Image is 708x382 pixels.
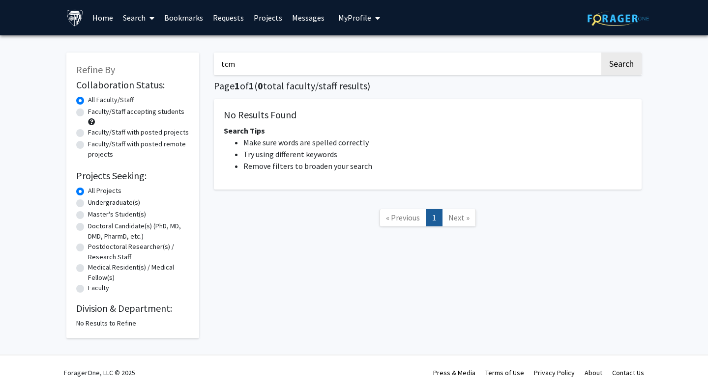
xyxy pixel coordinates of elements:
[224,126,265,136] span: Search Tips
[76,79,189,91] h2: Collaboration Status:
[159,0,208,35] a: Bookmarks
[601,53,642,75] button: Search
[249,80,254,92] span: 1
[214,199,642,239] nav: Page navigation
[224,109,632,121] h5: No Results Found
[88,197,140,208] label: Undergraduate(s)
[249,0,287,35] a: Projects
[214,80,642,92] h1: Page of ( total faculty/staff results)
[88,283,109,293] label: Faculty
[235,80,240,92] span: 1
[208,0,249,35] a: Requests
[88,139,189,160] label: Faculty/Staff with posted remote projects
[386,213,420,222] span: « Previous
[243,136,632,148] li: Make sure words are spelled correctly
[66,9,84,27] img: Johns Hopkins University Logo
[88,209,146,219] label: Master's Student(s)
[214,53,600,75] input: Search Keywords
[287,0,329,35] a: Messages
[612,368,644,377] a: Contact Us
[88,107,184,117] label: Faculty/Staff accepting students
[426,209,442,226] a: 1
[118,0,159,35] a: Search
[588,11,649,26] img: ForagerOne Logo
[7,338,42,375] iframe: Chat
[76,170,189,182] h2: Projects Seeking:
[88,221,189,242] label: Doctoral Candidate(s) (PhD, MD, DMD, PharmD, etc.)
[258,80,263,92] span: 0
[534,368,575,377] a: Privacy Policy
[88,95,134,105] label: All Faculty/Staff
[485,368,524,377] a: Terms of Use
[88,262,189,283] label: Medical Resident(s) / Medical Fellow(s)
[380,209,426,226] a: Previous Page
[76,302,189,314] h2: Division & Department:
[338,13,371,23] span: My Profile
[88,127,189,137] label: Faculty/Staff with posted projects
[88,186,121,196] label: All Projects
[76,318,189,328] div: No Results to Refine
[585,368,602,377] a: About
[88,0,118,35] a: Home
[442,209,476,226] a: Next Page
[433,368,475,377] a: Press & Media
[448,213,470,222] span: Next »
[243,160,632,172] li: Remove filters to broaden your search
[88,242,189,262] label: Postdoctoral Researcher(s) / Research Staff
[76,63,115,76] span: Refine By
[243,148,632,160] li: Try using different keywords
